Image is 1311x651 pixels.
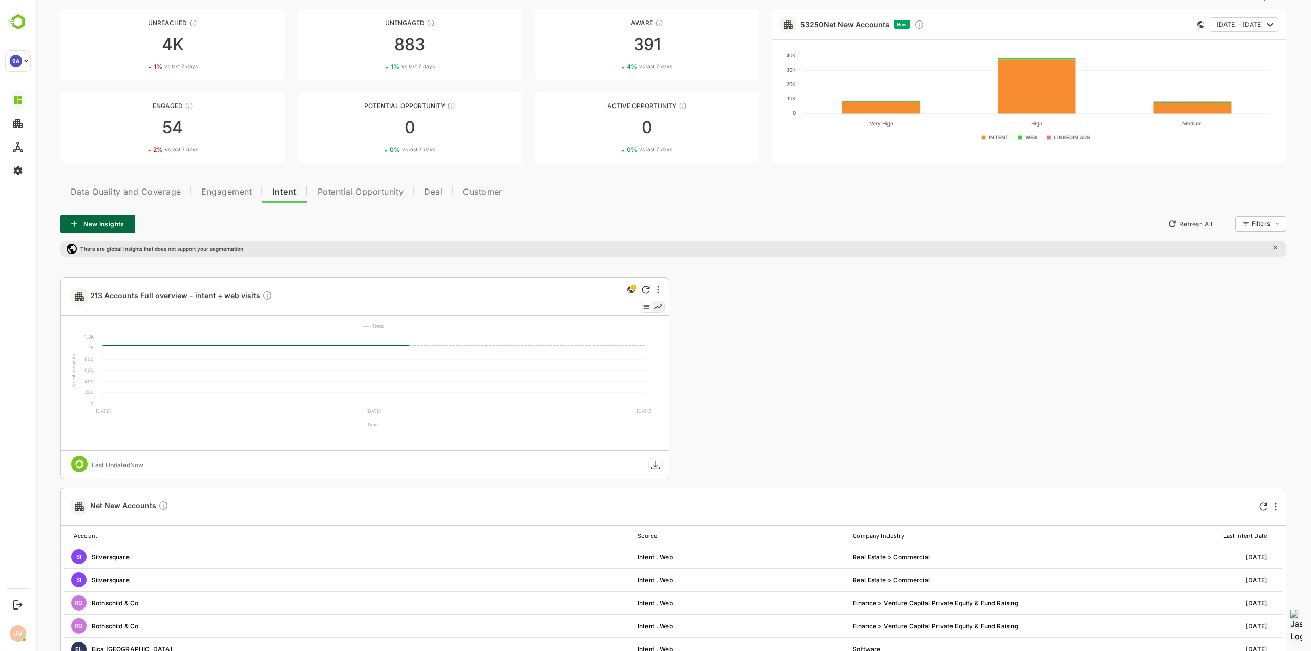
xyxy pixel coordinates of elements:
text: 0 [55,401,58,406]
div: Unreached [25,19,249,27]
span: Customer [427,188,467,196]
div: JV [10,625,26,642]
div: 0 % [354,145,399,153]
a: EngagedThese accounts are warm, further nurturing would qualify them to MQAs542%vs last 7 days [25,92,249,163]
div: Refresh [606,286,614,294]
text: 0 [757,110,760,116]
span: vs last 7 days [366,145,399,153]
text: No of accounts [35,354,40,387]
text: [DATE] [60,408,75,414]
span: SI [40,576,46,583]
div: Filters [1216,220,1234,227]
th: Account [28,526,602,545]
div: Intent , Web [602,622,800,630]
button: Refresh All [1127,216,1181,232]
div: Real Estate > Commercial [817,576,1016,584]
a: UnreachedThese accounts have not been engaged with for a defined time period4K1%vs last 7 days [25,9,249,80]
span: Data Quality and Coverage [35,188,145,196]
text: Medium [1147,120,1166,127]
span: RO [39,622,47,629]
div: Refresh [1223,502,1232,511]
span: New [861,22,871,27]
div: 0 [499,119,724,136]
th: Last Intent Date [1032,526,1247,545]
div: 0 [262,119,487,136]
th: Company Industry [817,526,1032,545]
div: Silversquare [28,549,585,564]
text: Days [332,422,343,427]
div: 9A [10,55,22,67]
div: Description not present [226,290,237,302]
span: vs last 7 days [603,62,637,70]
div: 0 % [591,145,637,153]
span: SI [40,553,46,560]
div: 4 % [591,62,637,70]
div: 54 [25,119,249,136]
a: 53250Net New Accounts [765,20,854,29]
img: BambooboxLogoMark.f1c84d78b4c51b1a7b5f700c9845e183.svg [5,12,31,32]
div: 1 % [355,62,399,70]
text: 10K [751,95,760,101]
div: This is a global insight. Segment selection is not applicable for this view [589,284,601,298]
div: These accounts are MQAs and can be passed on to Inside Sales [411,102,419,110]
div: Last Updated Now [56,461,108,469]
text: 20K [750,81,760,87]
a: AwareThese accounts have just entered the buying cycle and need further nurturing3914%vs last 7 days [499,9,724,80]
div: Unengaged [262,19,487,27]
text: 1.2K [49,334,58,340]
span: 213 Accounts Full overview - intent + web visits [54,290,237,302]
text: Very High [834,120,857,127]
div: 29-09-2025 [1032,622,1231,630]
div: Finance > Venture Capital Private Equity & Fund Raising [817,622,1016,630]
div: These accounts are warm, further nurturing would qualify them to MQAs [149,102,157,110]
span: Deal [388,188,407,196]
span: vs last 7 days [603,145,637,153]
text: 40K [750,52,760,58]
span: Net New Accounts [54,500,133,512]
div: 29-09-2025 [1032,553,1231,561]
p: There are global insights that does not support your segmentation [45,246,207,252]
div: Potential Opportunity [262,102,487,110]
div: Rothschild & Co [28,595,585,611]
text: High [996,120,1006,127]
text: 400 [49,379,58,384]
th: Source [602,526,817,545]
div: 1 % [118,62,162,70]
div: More [1239,502,1241,511]
span: vs last 7 days [129,145,162,153]
div: Engaged [25,102,249,110]
text: 600 [49,367,58,373]
span: [DATE] - [DATE] [1181,18,1227,31]
a: UnengagedThese accounts have not shown enough engagement and need nurturing8831%vs last 7 days [262,9,487,80]
div: Aware [499,19,724,27]
span: vs last 7 days [129,62,162,70]
div: Finance > Venture Capital Private Equity & Fund Raising [817,599,1016,607]
div: 4K [25,36,249,53]
span: Potential Opportunity [282,188,368,196]
div: Intent , Web [602,553,800,561]
span: Engagement [165,188,216,196]
button: New Insights [25,215,99,233]
span: RO [39,599,47,606]
div: 883 [262,36,487,53]
div: More [621,286,623,294]
div: Rothschild & Co [28,618,585,634]
div: Active Opportunity [499,102,724,110]
div: Intent , Web [602,599,800,607]
div: Silversquare [28,572,585,587]
text: 200 [49,389,58,395]
div: This card does not support filter and segments [1161,21,1169,28]
text: ---- Trend [327,323,349,329]
div: These accounts have not shown enough engagement and need nurturing [391,19,399,27]
a: Active OpportunityThese accounts have open opportunities which might be at any of the Sales Stage... [499,92,724,163]
text: 800 [49,356,58,362]
div: These accounts have just entered the buying cycle and need further nurturing [619,19,627,27]
div: These accounts have open opportunities which might be at any of the Sales Stages [643,102,651,110]
a: 213 Accounts Full overview - intent + web visitsDescription not present [54,290,241,302]
div: 2 % [117,145,162,153]
div: Filters [1215,215,1251,233]
text: [DATE] [330,408,345,414]
button: [DATE] - [DATE] [1173,17,1242,32]
div: Real Estate > Commercial [817,553,1016,561]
